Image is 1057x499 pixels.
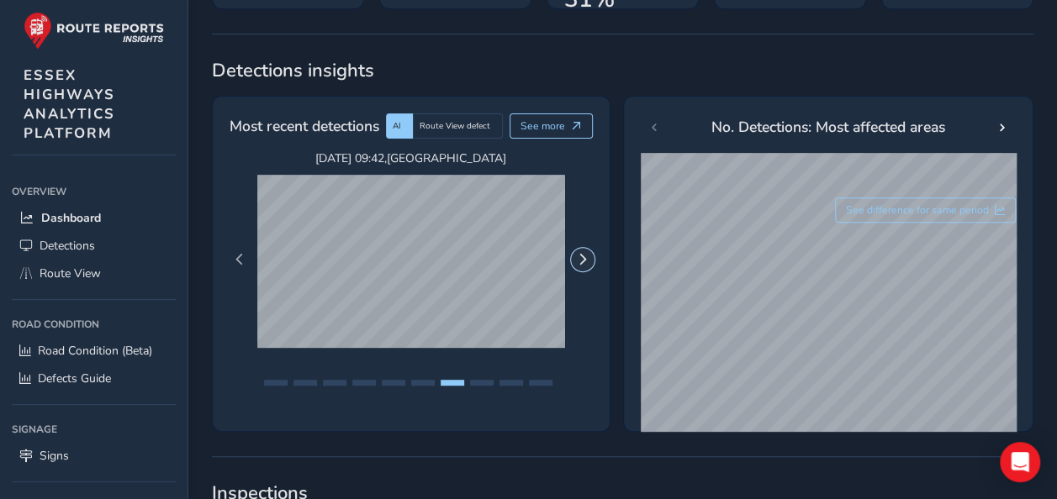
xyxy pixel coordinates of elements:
[510,113,593,139] button: See more
[212,58,1033,83] span: Detections insights
[12,337,176,365] a: Road Condition (Beta)
[386,113,413,139] div: AI
[393,120,401,132] span: AI
[12,365,176,392] a: Defects Guide
[38,343,152,359] span: Road Condition (Beta)
[24,66,115,143] span: ESSEX HIGHWAYS ANALYTICS PLATFORM
[40,448,69,464] span: Signs
[230,115,379,137] span: Most recent detections
[441,380,464,386] button: Page 7
[529,380,552,386] button: Page 10
[38,370,111,386] span: Defects Guide
[12,260,176,287] a: Route View
[228,248,251,271] button: Previous Page
[420,120,490,132] span: Route View defect
[411,380,435,386] button: Page 6
[846,203,989,217] span: See difference for same period
[470,380,494,386] button: Page 8
[24,12,164,50] img: rr logo
[12,179,176,204] div: Overview
[12,204,176,232] a: Dashboard
[257,150,565,166] span: [DATE] 09:42 , [GEOGRAPHIC_DATA]
[12,417,176,442] div: Signage
[499,380,523,386] button: Page 9
[711,116,945,138] span: No. Detections: Most affected areas
[382,380,405,386] button: Page 5
[521,119,565,133] span: See more
[835,197,1017,223] button: See difference for same period
[571,248,595,271] button: Next Page
[413,113,503,139] div: Route View defect
[40,265,101,281] span: Route View
[1000,442,1040,482] div: Open Intercom Messenger
[40,238,95,254] span: Detections
[12,232,176,260] a: Detections
[12,312,176,337] div: Road Condition
[264,380,288,386] button: Page 1
[323,380,346,386] button: Page 3
[12,442,176,470] a: Signs
[41,210,101,226] span: Dashboard
[352,380,376,386] button: Page 4
[293,380,317,386] button: Page 2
